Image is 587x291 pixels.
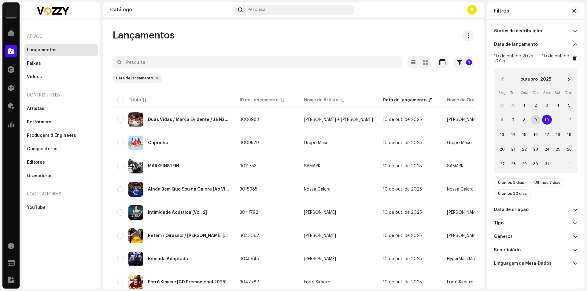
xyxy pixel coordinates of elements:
[383,257,422,261] span: 10 de out. de 2025
[128,97,141,103] div: Título
[447,118,516,122] span: Lucas Alvez e Guilherme
[24,29,98,44] re-a-nav-header: Ativos
[383,141,422,145] span: 10 de out. de 2025
[383,97,426,103] div: Data de lançamento
[383,280,422,284] span: 10 de out. de 2025
[116,76,153,81] div: Data de lançamento
[128,112,143,127] img: 095f09e0-37e9-4c36-949d-fb184c84b9c8
[27,48,57,53] div: Lançamentos
[27,160,45,165] div: Editores
[240,164,257,168] span: 3011753
[383,118,422,122] span: 10 de out. de 2025
[453,56,474,68] button: 1
[24,103,98,115] re-m-nav-item: Artistas
[304,187,330,191] div: Nossa Galera
[24,71,98,83] re-m-nav-item: Vídeos
[304,118,373,122] div: [PERSON_NAME] e [PERSON_NAME]
[148,187,230,191] div: Ainda Bem Que Sou da Galera [Ao Vivo]
[383,234,422,238] span: 10 de out. de 2025
[148,118,230,122] div: Duas Vidas / Marca Evidente / Já Não Sei Mais Nada [Ao Vivo]
[240,280,259,284] span: 3047787
[304,210,336,215] div: [PERSON_NAME]
[304,210,373,215] span: Gabriel Moreira
[113,29,175,42] span: Lançamentos
[447,280,473,284] span: Forró Kimexe
[383,187,422,191] span: 10 de out. de 2025
[466,59,472,65] p-badge: 1
[467,5,477,15] div: A
[24,88,98,103] re-a-nav-header: Contribuintes
[148,280,227,284] div: Forró Kimexe [CD Promocional 2025]
[248,7,265,12] span: Pesquisa
[304,187,373,191] span: Nossa Galera
[148,141,168,145] div: Capricho
[240,210,258,215] span: 3041792
[24,156,98,169] re-m-nav-item: Editores
[24,187,98,202] re-a-nav-header: UGC Platforms
[304,164,320,168] div: SAMARK
[447,187,474,191] span: Nossa Galera
[24,129,98,142] re-m-nav-item: Producers & Engineers
[27,75,42,79] div: Vídeos
[240,187,257,191] span: 3015985
[27,61,41,66] div: Faixas
[304,280,330,284] div: Forró Kimexe
[447,97,490,103] div: Nome da Gravadora
[447,141,472,145] span: Grupo Mesô
[304,234,336,238] div: [PERSON_NAME]
[447,257,480,261] span: HyperMaia Music
[24,116,98,128] re-m-nav-item: Performers
[128,182,143,197] img: 8b08188e-e9b9-4246-b2a5-f1a972284767
[240,141,259,145] span: 3009579
[27,147,57,151] div: Compositores
[304,257,373,261] span: Enzo Nunes Maia
[148,210,207,215] div: Intimidade Acústica [Vol. 2]
[304,164,373,168] span: SAMARK
[113,56,402,68] input: Pesquisa
[27,120,51,125] div: Performers
[128,252,143,266] img: 16a80b53-20f4-488f-b69d-e0b358f99383
[447,234,479,238] span: Douglas Ranngel
[304,280,373,284] span: Forró Kimexe
[304,141,329,145] div: Grupo Mesô
[128,159,143,173] img: 83b84b76-b7df-4c2e-8641-2d0ffddd85ea
[128,136,143,150] img: 48a9d1bc-3165-4d1f-b84d-bdc0686f4ddd
[240,234,259,238] span: 3043067
[148,234,230,238] div: Refém / Girassol / Meu Abrigo [Ao vivo em Brasília]
[128,275,143,289] img: cefffec0-0556-4ab0-9a9e-6f95e809df24
[240,257,259,261] span: 3045945
[27,133,76,138] div: Producers & Engineers
[24,44,98,56] re-m-nav-item: Lançamentos
[27,173,53,178] div: Gravadoras
[5,5,17,17] img: 1cf725b2-75a2-44e7-8fdf-5f1256b3d403
[128,228,143,243] img: 5483e58f-0ae2-4cf9-9bda-cf5a8c302a2d
[128,205,143,220] img: 0307a238-3d0e-4b3e-ab50-9ae2524e7ed3
[27,106,44,111] div: Artistas
[24,143,98,155] re-m-nav-item: Compositores
[304,118,373,122] span: Lucas Alvez e Guilherme
[148,257,188,261] div: Ritmada Adaptada
[304,97,338,103] div: Nome de Artista
[148,164,179,168] div: MARKEINSTEIN
[304,257,336,261] div: [PERSON_NAME]
[383,164,422,168] span: 10 de out. de 2025
[110,7,231,12] div: Catálogo
[24,170,98,182] re-m-nav-item: Gravadoras
[24,202,98,214] re-m-nav-item: YouTube
[240,118,259,122] span: 3006983
[27,205,46,210] div: YouTube
[447,164,463,168] span: SAMARK
[240,97,279,103] div: ID de Lançamento
[304,141,373,145] span: Grupo Mesô
[304,234,373,238] span: Douglas Ranngel
[24,57,98,70] re-m-nav-item: Faixas
[447,210,479,215] span: Gabriel Moreira
[383,210,422,215] span: 10 de out. de 2025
